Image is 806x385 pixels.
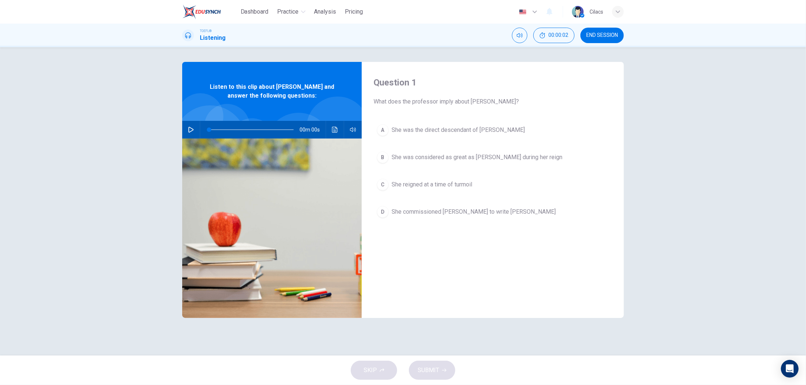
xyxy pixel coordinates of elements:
div: B [377,151,389,163]
span: She commissioned [PERSON_NAME] to write [PERSON_NAME] [392,207,556,216]
img: Listen to this clip about Henry V and answer the following questions: [182,139,362,318]
span: Analysis [314,7,336,16]
div: C [377,179,389,190]
img: en [518,9,527,15]
div: D [377,206,389,218]
button: Dashboard [238,5,272,18]
button: Pricing [342,5,366,18]
button: DShe commissioned [PERSON_NAME] to write [PERSON_NAME] [374,203,612,221]
span: 00:00:02 [548,32,568,38]
div: Mute [512,28,527,43]
div: Cilacs [590,7,603,16]
button: Analysis [311,5,339,18]
button: Practice [275,5,308,18]
div: Open Intercom Messenger [781,360,799,378]
div: Hide [533,28,575,43]
h1: Listening [200,34,226,42]
span: 00m 00s [300,121,326,139]
button: 00:00:02 [533,28,575,43]
span: She was considered as great as [PERSON_NAME] during her reign [392,153,562,162]
div: A [377,124,389,136]
img: Profile picture [572,6,584,18]
span: END SESSION [586,32,618,38]
span: TOEFL® [200,28,212,34]
a: EduSynch logo [182,4,238,19]
span: Listen to this clip about [PERSON_NAME] and answer the following questions: [206,83,338,100]
button: AShe was the direct descendant of [PERSON_NAME] [374,121,612,139]
button: BShe was considered as great as [PERSON_NAME] during her reign [374,148,612,167]
button: Click to see the audio transcription [329,121,341,139]
span: What does the professor imply about [PERSON_NAME]? [374,97,612,106]
span: She was the direct descendant of [PERSON_NAME] [392,126,525,134]
span: Practice [277,7,299,16]
button: END SESSION [580,28,624,43]
h4: Question 1 [374,77,612,88]
span: She reigned at a time of turmoil [392,180,472,189]
span: Pricing [345,7,363,16]
img: EduSynch logo [182,4,221,19]
button: CShe reigned at a time of turmoil [374,175,612,194]
span: Dashboard [241,7,269,16]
